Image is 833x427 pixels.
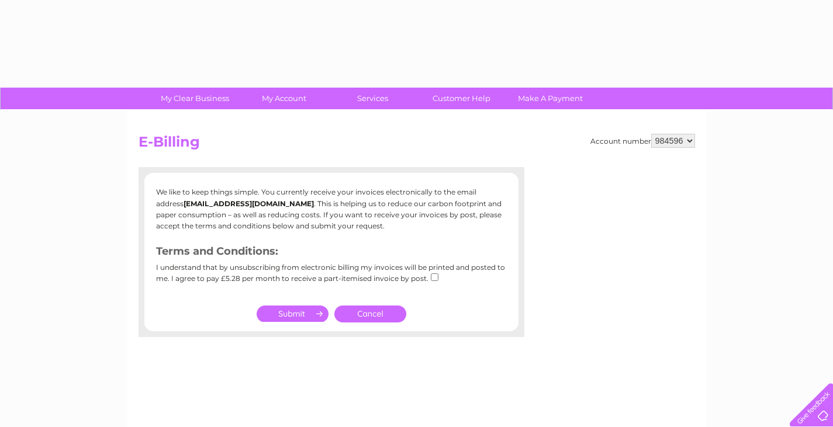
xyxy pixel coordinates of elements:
[413,88,510,109] a: Customer Help
[156,186,507,231] p: We like to keep things simple. You currently receive your invoices electronically to the email ad...
[324,88,421,109] a: Services
[590,134,695,148] div: Account number
[236,88,332,109] a: My Account
[334,306,406,322] a: Cancel
[139,134,695,156] h2: E-Billing
[156,263,507,291] div: I understand that by unsubscribing from electronic billing my invoices will be printed and posted...
[156,243,507,263] h3: Terms and Conditions:
[502,88,599,109] a: Make A Payment
[184,199,314,208] b: [EMAIL_ADDRESS][DOMAIN_NAME]
[147,88,243,109] a: My Clear Business
[257,306,329,322] input: Submit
